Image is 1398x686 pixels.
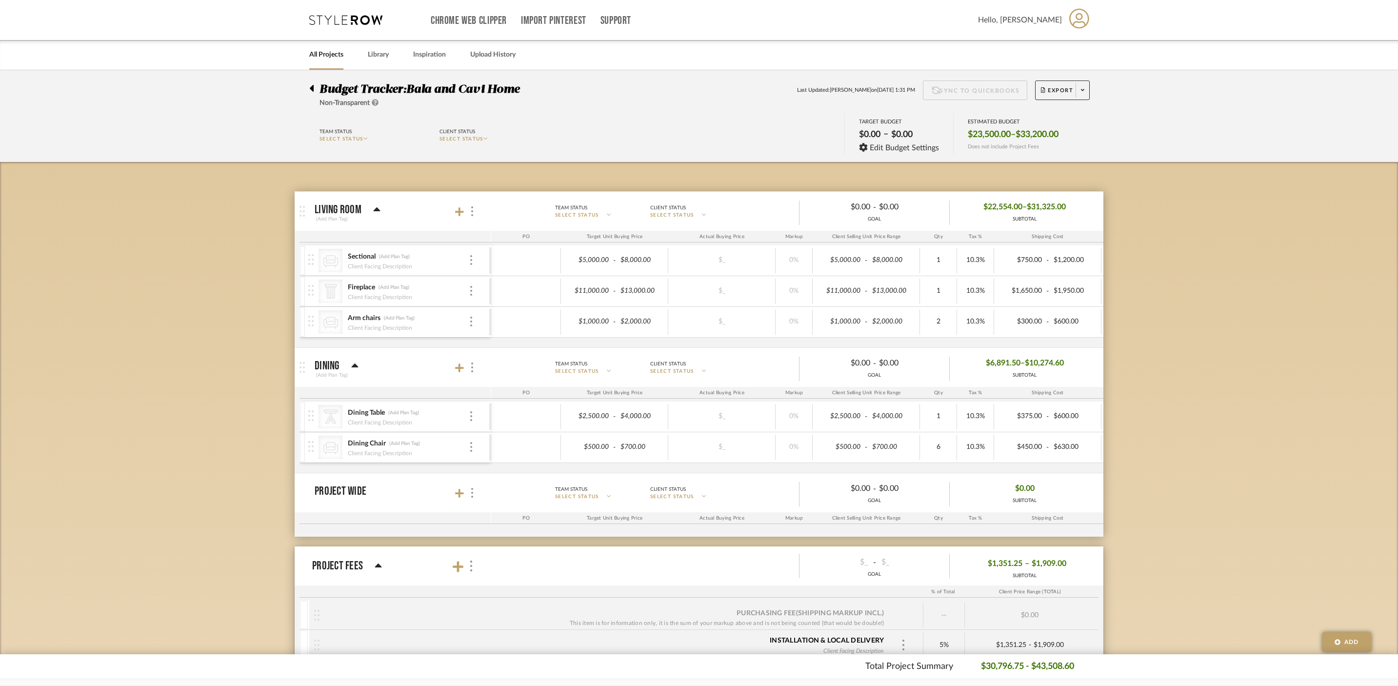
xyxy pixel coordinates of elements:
span: Does not include Project Fees [968,143,1039,150]
div: $630.00 [1051,440,1098,454]
span: $23,500.00 [968,129,1011,140]
span: - [1045,317,1051,327]
div: Arm chairs [347,314,381,323]
mat-expansion-panel-header: Project WideTeam StatusSELECT STATUSClient StatusSELECT STATUS$0.00-$0.00GOAL$0.00SUBTOTAL [295,473,1103,512]
div: $5,000.00 [816,253,863,267]
div: ESTIMATED BUDGET [968,119,1058,125]
button: Export [1035,81,1090,100]
span: - [1029,640,1031,650]
div: GOAL [799,372,949,379]
span: $1,909.00 [1032,556,1066,571]
div: Actual Buying Price [668,231,776,242]
div: Client Facing Description [347,448,413,458]
a: Import Pinterest [521,17,586,25]
span: – [1011,129,1016,140]
img: 3dots-v.svg [470,411,472,421]
mat-expansion-panel-header: Project Fees$_-$_GOAL$1,351.25–$1,909.00SUBTOTAL [295,546,1103,585]
span: Edit Budget Settings [870,143,939,152]
mat-expansion-panel-header: Arm chairs(Add Plan Tag)Client Facing Description$1,000.00-$2,000.00$_0%$1,000.00-$2,000.00210.3%... [300,307,1303,337]
div: Shipping Cost [994,512,1101,524]
div: $0.00 [808,481,873,496]
div: $700.00 [869,440,917,454]
span: on [871,86,877,95]
img: grip.svg [300,206,305,217]
div: Tax % [957,512,994,524]
span: SELECT STATUS [650,212,694,219]
div: 1 [923,253,954,267]
div: $_ [695,284,749,298]
div: $8,000.00 [618,253,665,267]
div: $750.00 [997,253,1045,267]
span: $1,351.25 [988,556,1022,571]
div: $11,000.00 [564,284,612,298]
div: Project Fees$_-$_GOAL$1,351.25–$1,909.00SUBTOTAL [295,585,1103,669]
span: - [1045,412,1051,422]
img: vertical-grip.svg [314,610,320,621]
div: $2,000.00 [618,315,665,329]
div: 10.3% [960,440,991,454]
div: Target Unit Buying Price [561,387,668,399]
button: Sync to QuickBooks [923,81,1028,100]
div: $500.00 [816,440,863,454]
div: $_ [879,555,944,570]
img: 3dots-v.svg [470,255,472,265]
div: (Add Plan Tag) [315,371,349,380]
div: Team Status [555,360,587,368]
span: Last Updated: [797,86,830,95]
div: $1,909.00 [1034,641,1095,649]
div: Client Selling Unit Price Range [813,512,920,524]
div: Project WideTeam StatusSELECT STATUSClient StatusSELECT STATUS$0.00-$0.00GOAL$0.00SUBTOTAL [300,512,1103,537]
div: Client Facing Description [347,262,413,271]
div: PO [491,231,561,242]
div: Client Facing Description [347,418,413,427]
span: - [612,317,618,327]
div: Ship. Markup % [1101,512,1149,524]
div: 1 [923,409,954,424]
div: % of Total [922,586,964,598]
img: grip.svg [300,362,305,373]
p: Dining [315,360,340,372]
img: 3dots-v.svg [470,442,472,452]
div: Client Price Range (TOTAL) [964,586,1096,598]
div: This item is for information only, it is the sum of your markup above and is not being counted (t... [570,618,884,628]
div: (Add Plan Tag) [378,284,410,291]
mat-expansion-panel-header: Dining Chair(Add Plan Tag)Client Facing Description$500.00-$700.00$_0%$500.00-$700.00610.3%$450.0... [300,432,1303,463]
div: 0% [779,253,809,267]
div: Qty [920,387,957,399]
span: $22,554.00 [983,200,1022,215]
div: (Add Plan Tag) [383,315,415,322]
div: Markup [776,512,813,524]
img: more.svg [901,640,906,650]
div: Client Status [650,485,686,494]
div: Qty [920,231,957,242]
a: All Projects [309,48,343,61]
span: $6,891.50 [986,356,1020,371]
span: SELECT STATUS [650,493,694,501]
div: $4,000.00 [618,409,665,424]
div: Dining Chair [347,439,386,448]
span: – [1022,200,1027,215]
span: SELECT STATUS [555,368,599,375]
span: Bala and Cavi Home [406,83,519,95]
div: Purchasing Fee (Shipping markup incl.) [737,608,884,618]
span: - [863,286,869,296]
div: 1 [923,284,954,298]
a: Chrome Web Clipper [431,17,507,25]
div: Fireplace [347,283,376,292]
div: Shipping Cost [994,387,1101,399]
div: -- [923,603,965,627]
div: GOAL [799,216,949,223]
div: Shipping Cost [994,231,1101,242]
div: - [799,555,949,570]
div: SUBTOTAL [986,372,1064,379]
div: Living Room(Add Plan Tag)Team StatusSELECT STATUSClient StatusSELECT STATUS$0.00-$0.00GOAL$22,554... [300,231,1103,347]
div: $_ [805,555,871,570]
div: 5% [928,638,959,652]
div: $375.00 [997,409,1045,424]
span: - [873,358,876,369]
span: [DATE] 1:31 PM [877,86,915,95]
div: $300.00 [997,315,1045,329]
div: Client Status [439,127,475,136]
div: PO [491,512,561,524]
div: $0.00 [876,356,941,371]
